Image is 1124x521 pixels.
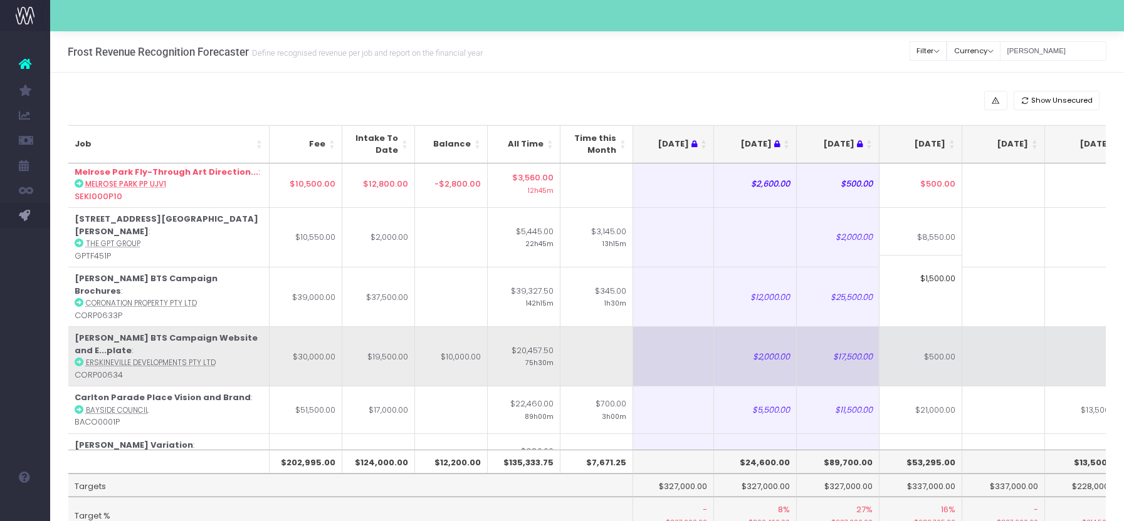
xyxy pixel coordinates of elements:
[415,450,488,473] th: $12,200.00
[1014,91,1100,110] button: Show Unsecured
[270,207,342,267] td: $10,550.00
[342,433,415,481] td: $1,000.00
[880,450,962,473] th: $53,295.00
[797,161,880,208] td: $500.00
[249,46,483,58] small: Define recognised revenue per job and report on the financial year
[941,503,955,516] span: 16%
[797,450,880,473] th: $89,700.00
[797,207,880,267] td: $2,000.00
[75,213,258,237] strong: [STREET_ADDRESS][GEOGRAPHIC_DATA][PERSON_NAME]
[415,125,488,163] th: Balance: activate to sort column ascending
[342,450,415,473] th: $124,000.00
[880,326,962,386] td: $500.00
[560,267,633,326] td: $345.00
[270,386,342,433] td: $51,500.00
[525,237,554,249] small: 22h45m
[68,326,270,386] td: : CORP00634
[75,332,258,356] strong: [PERSON_NAME] BTS Campaign Website and E...plate
[68,473,633,497] td: Targets
[560,386,633,433] td: $700.00
[68,207,270,267] td: : GPTF451P
[525,356,554,368] small: 75h30m
[714,450,797,473] th: $24,600.00
[86,239,140,249] abbr: The GPT Group
[270,326,342,386] td: $30,000.00
[880,161,962,208] td: $500.00
[16,496,34,515] img: images/default_profile_image.png
[714,386,797,433] td: $5,500.00
[856,503,873,516] span: 27%
[86,405,149,415] abbr: Bayside Council
[714,473,797,497] td: $327,000.00
[880,386,962,433] td: $21,000.00
[488,161,560,208] td: $3,560.00
[880,433,962,481] td: $500.00
[342,267,415,326] td: $37,500.00
[560,450,633,473] th: $7,671.25
[68,386,270,433] td: : BACO0001P
[68,161,270,208] td: : SEKI000P10
[910,41,947,61] button: Filter
[714,161,797,208] td: $2,600.00
[880,207,962,267] td: $8,550.00
[560,207,633,267] td: $3,145.00
[560,125,633,163] th: Time this Month: activate to sort column ascending
[488,326,560,386] td: $20,457.50
[631,125,714,163] th: Jul 25 : activate to sort column ascending
[85,179,166,189] abbr: Melrose Park PP UJV1
[525,410,554,421] small: 89h00m
[342,326,415,386] td: $19,500.00
[947,41,1001,61] button: Currency
[270,450,342,473] th: $202,995.00
[270,125,342,163] th: Fee: activate to sort column ascending
[602,237,626,249] small: 13h15m
[703,503,707,516] span: -
[342,125,415,163] th: Intake To Date: activate to sort column ascending
[797,125,880,163] th: Sep 25 : activate to sort column ascending
[1034,503,1038,516] span: -
[602,410,626,421] small: 3h00m
[415,161,488,208] td: -$2,800.00
[68,46,483,58] h3: Frost Revenue Recognition Forecaster
[342,161,415,208] td: $12,800.00
[488,267,560,326] td: $39,327.50
[488,125,560,163] th: All Time: activate to sort column ascending
[488,433,560,481] td: $680.00
[342,207,415,267] td: $2,000.00
[270,161,342,208] td: $10,500.00
[488,386,560,433] td: $22,460.00
[526,297,554,308] small: 142h15m
[342,386,415,433] td: $17,000.00
[488,207,560,267] td: $5,445.00
[75,391,251,403] strong: Carlton Parade Place Vision and Brand
[86,358,216,368] abbr: Erskineville Developments Pty Ltd
[880,125,962,163] th: Oct 25: activate to sort column ascending
[68,433,270,481] td: : SEKI000574
[68,267,270,326] td: : CORP0633P
[528,184,554,195] small: 12h45m
[68,125,270,163] th: Job: activate to sort column ascending
[714,433,797,481] td: $1,000.00
[1031,95,1093,106] span: Show Unsecured
[714,125,797,163] th: Aug 25 : activate to sort column ascending
[778,503,790,516] span: 8%
[75,272,218,297] strong: [PERSON_NAME] BTS Campaign Brochures
[714,326,797,386] td: $2,000.00
[270,433,342,481] td: $1,500.00
[631,473,714,497] td: $327,000.00
[488,450,560,473] th: $135,333.75
[797,386,880,433] td: $11,500.00
[86,298,197,308] abbr: Coronation Property Pty Ltd
[604,297,626,308] small: 1h30m
[797,267,880,326] td: $25,500.00
[962,125,1045,163] th: Nov 25: activate to sort column ascending
[415,326,488,386] td: $10,000.00
[75,166,258,178] strong: Melrose Park Fly-Through Art Direction...
[797,473,880,497] td: $327,000.00
[962,473,1045,497] td: $337,000.00
[1000,41,1106,61] input: Search...
[797,326,880,386] td: $17,500.00
[270,267,342,326] td: $39,000.00
[714,267,797,326] td: $12,000.00
[75,439,193,451] strong: [PERSON_NAME] Variation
